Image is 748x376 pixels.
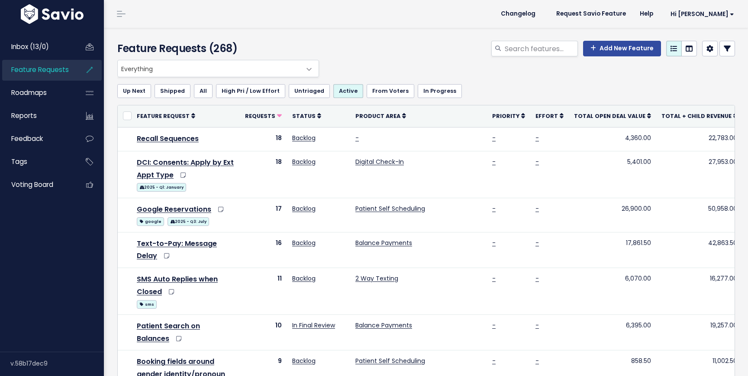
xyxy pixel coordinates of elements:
[137,298,157,309] a: sms
[137,216,164,226] a: google
[137,183,186,192] span: 2025 - Q1: January
[2,37,72,57] a: Inbox (13/0)
[2,152,72,172] a: Tags
[292,239,316,247] a: Backlog
[137,157,234,180] a: DCI: Consents: Apply by Ext Appt Type
[11,134,43,143] span: Feedback
[137,181,186,192] a: 2025 - Q1: January
[656,127,742,151] td: 22,783.00
[11,42,49,51] span: Inbox (13/0)
[355,321,412,330] a: Balance Payments
[292,134,316,142] a: Backlog
[492,157,496,166] a: -
[504,41,578,56] input: Search features...
[535,112,558,120] span: Effort
[535,204,539,213] a: -
[535,157,539,166] a: -
[355,356,425,365] a: Patient Self Scheduling
[10,352,104,375] div: v.58b17dec9
[137,300,157,309] span: sms
[661,111,737,120] a: Total + Child Revenue
[569,151,656,198] td: 5,401.00
[660,7,741,21] a: Hi [PERSON_NAME]
[492,356,496,365] a: -
[492,274,496,283] a: -
[656,198,742,232] td: 50,958.00
[117,60,319,77] span: Everything
[656,314,742,350] td: 19,257.00
[137,111,195,120] a: Feature Request
[137,239,217,261] a: Text-to-Pay: Message Delay
[240,127,287,151] td: 18
[292,204,316,213] a: Backlog
[549,7,633,20] a: Request Savio Feature
[292,321,335,330] a: In Final Review
[671,11,734,17] span: Hi [PERSON_NAME]
[240,268,287,315] td: 11
[569,232,656,268] td: 17,861.50
[292,157,316,166] a: Backlog
[137,274,218,297] a: SMS Auto Replies when Closed
[2,106,72,126] a: Reports
[117,84,735,98] ul: Filter feature requests
[245,112,275,120] span: Requests
[118,60,301,77] span: Everything
[355,239,412,247] a: Balance Payments
[656,232,742,268] td: 42,863.50
[569,314,656,350] td: 6,395.00
[168,216,209,226] a: 2025 - Q3: July
[633,7,660,20] a: Help
[137,204,211,214] a: Google Reservations
[492,134,496,142] a: -
[292,111,321,120] a: Status
[492,321,496,330] a: -
[292,112,316,120] span: Status
[656,151,742,198] td: 27,953.00
[355,157,404,166] a: Digital Check-In
[333,84,363,98] a: Active
[569,127,656,151] td: 4,360.00
[11,180,53,189] span: Voting Board
[355,111,406,120] a: Product Area
[11,88,47,97] span: Roadmaps
[535,274,539,283] a: -
[11,111,37,120] span: Reports
[137,112,190,120] span: Feature Request
[535,134,539,142] a: -
[569,268,656,315] td: 6,070.00
[535,239,539,247] a: -
[168,217,209,226] span: 2025 - Q3: July
[155,84,190,98] a: Shipped
[569,198,656,232] td: 26,900.00
[355,274,398,283] a: 2 Way Texting
[240,314,287,350] td: 10
[137,134,199,144] a: Recall Sequences
[656,268,742,315] td: 16,277.00
[501,11,535,17] span: Changelog
[11,157,27,166] span: Tags
[2,60,72,80] a: Feature Requests
[292,274,316,283] a: Backlog
[245,111,282,120] a: Requests
[492,204,496,213] a: -
[117,84,151,98] a: Up Next
[216,84,285,98] a: High Pri / Low Effort
[2,175,72,195] a: Voting Board
[117,41,315,56] h4: Feature Requests (268)
[137,321,200,343] a: Patient Search on Balances
[492,111,525,120] a: Priority
[583,41,661,56] a: Add New Feature
[11,65,69,74] span: Feature Requests
[367,84,414,98] a: From Voters
[292,356,316,365] a: Backlog
[19,4,86,24] img: logo-white.9d6f32f41409.svg
[137,217,164,226] span: google
[240,232,287,268] td: 16
[535,111,564,120] a: Effort
[661,112,732,120] span: Total + Child Revenue
[535,321,539,330] a: -
[492,239,496,247] a: -
[574,112,645,120] span: Total open deal value
[355,134,359,142] a: -
[492,112,519,120] span: Priority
